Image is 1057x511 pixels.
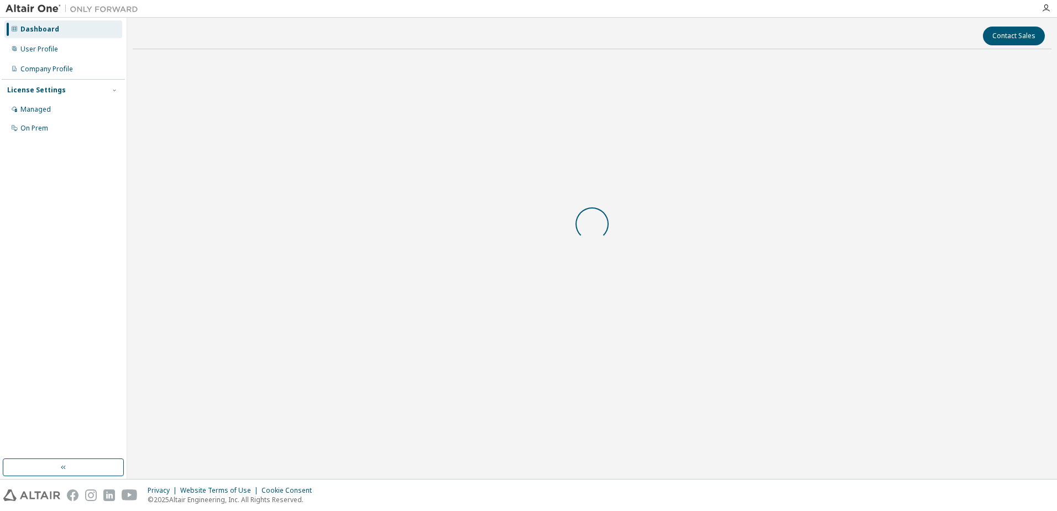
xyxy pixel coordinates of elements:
div: License Settings [7,86,66,95]
div: User Profile [20,45,58,54]
img: facebook.svg [67,489,79,501]
img: instagram.svg [85,489,97,501]
p: © 2025 Altair Engineering, Inc. All Rights Reserved. [148,495,318,504]
img: altair_logo.svg [3,489,60,501]
button: Contact Sales [983,27,1045,45]
img: Altair One [6,3,144,14]
div: Cookie Consent [261,486,318,495]
div: Managed [20,105,51,114]
div: On Prem [20,124,48,133]
div: Website Terms of Use [180,486,261,495]
div: Privacy [148,486,180,495]
img: youtube.svg [122,489,138,501]
img: linkedin.svg [103,489,115,501]
div: Company Profile [20,65,73,74]
div: Dashboard [20,25,59,34]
